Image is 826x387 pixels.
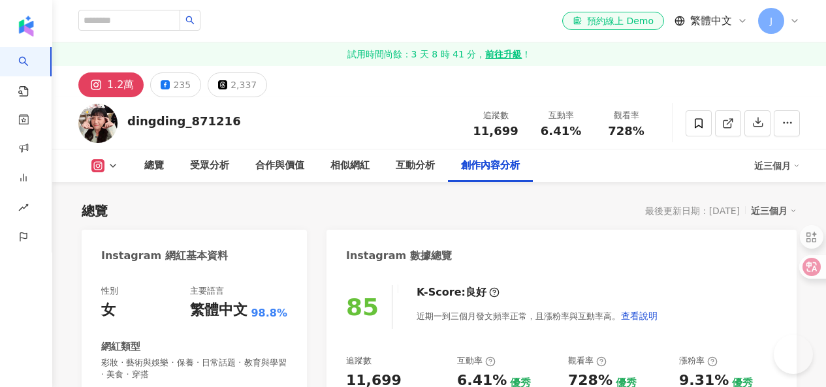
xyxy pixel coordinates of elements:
div: 2,337 [230,76,257,94]
span: 728% [608,125,644,138]
div: 互動率 [536,109,586,122]
div: 追蹤數 [346,355,372,367]
div: 女 [101,300,116,320]
div: 預約線上 Demo [573,14,654,27]
div: 受眾分析 [190,158,229,174]
div: 近三個月 [751,202,797,219]
strong: 前往升級 [485,48,522,61]
div: 主要語言 [190,285,224,297]
span: 繁體中文 [690,14,732,28]
div: 網紅類型 [101,340,140,354]
div: 總覽 [82,202,108,220]
div: 繁體中文 [190,300,247,320]
div: 性別 [101,285,118,297]
div: 觀看率 [568,355,607,367]
div: 互動率 [457,355,496,367]
span: rise [18,194,29,224]
div: 85 [346,294,379,320]
a: search [18,47,44,98]
div: 追蹤數 [471,109,520,122]
span: 6.41% [541,125,581,138]
img: logo icon [16,16,37,37]
div: 合作與價值 [255,158,304,174]
a: 試用時間尚餘：3 天 8 時 41 分，前往升級！ [52,42,826,66]
div: Instagram 網紅基本資料 [101,249,228,263]
div: 近期一到三個月發文頻率正常，且漲粉率與互動率高。 [417,303,658,329]
div: Instagram 數據總覽 [346,249,452,263]
img: KOL Avatar [78,104,118,143]
div: 1.2萬 [107,76,134,94]
button: 查看說明 [620,303,658,329]
div: 235 [173,76,191,94]
div: 創作內容分析 [461,158,520,174]
button: 235 [150,72,201,97]
span: 彩妝 · 藝術與娛樂 · 保養 · 日常話題 · 教育與學習 · 美食 · 穿搭 [101,357,287,380]
div: 總覽 [144,158,164,174]
button: 1.2萬 [78,72,144,97]
div: 良好 [466,285,486,300]
div: K-Score : [417,285,500,300]
div: 漲粉率 [679,355,718,367]
span: 98.8% [251,306,287,320]
a: 預約線上 Demo [562,12,664,30]
span: search [185,16,195,25]
span: J [770,14,772,28]
div: 互動分析 [396,158,435,174]
span: 11,699 [473,124,518,138]
div: 近三個月 [754,155,800,176]
iframe: Help Scout Beacon - Open [774,335,813,374]
span: 查看說明 [621,311,658,321]
div: 觀看率 [601,109,651,122]
div: 最後更新日期：[DATE] [645,206,740,216]
div: 相似網紅 [330,158,370,174]
div: dingding_871216 [127,113,241,129]
button: 2,337 [208,72,267,97]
